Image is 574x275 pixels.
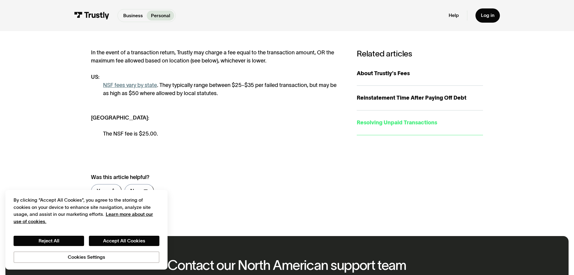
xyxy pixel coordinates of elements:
a: Yes [91,184,122,198]
img: Trustly Logo [74,12,109,19]
h3: Related articles [357,49,483,58]
div: Resolving Unpaid Transactions [357,119,483,127]
div: The NSF fee is $25.00. [103,130,343,138]
div: By clicking “Accept All Cookies”, you agree to the storing of cookies on your device to enhance s... [14,197,159,225]
div: No [130,187,137,195]
div: Yes [97,187,105,195]
div: Cookie banner [5,190,168,270]
a: Reinstatement Time After Paying Off Debt [357,86,483,110]
p: Business [123,12,143,19]
div: About Trustly's Fees [357,69,483,78]
a: Business [119,11,147,21]
a: No [124,184,154,198]
a: Resolving Unpaid Transactions [357,110,483,135]
div: Privacy [14,197,159,263]
strong: [GEOGRAPHIC_DATA] [91,115,148,121]
div: Log in [481,12,494,18]
div: Was this article helpful? [91,173,329,181]
strong: US [91,74,98,80]
button: Accept All Cookies [89,236,159,246]
div: Reinstatement Time After Paying Off Debt [357,94,483,102]
button: Reject All [14,236,84,246]
div: In the event of a transaction return, Trustly may charge a fee equal to the transaction amount, O... [91,49,343,138]
div: . They typically range between $25-$35 per failed transaction, but may be as high as $50 where al... [103,81,343,98]
a: NSF fees vary by state [103,82,157,88]
a: Help [449,12,459,18]
p: Personal [151,12,170,19]
a: Personal [147,11,174,21]
h2: Contact our North American support team [168,258,406,273]
a: About Trustly's Fees [357,61,483,86]
a: Log in [475,8,500,23]
button: Cookies Settings [14,251,159,263]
